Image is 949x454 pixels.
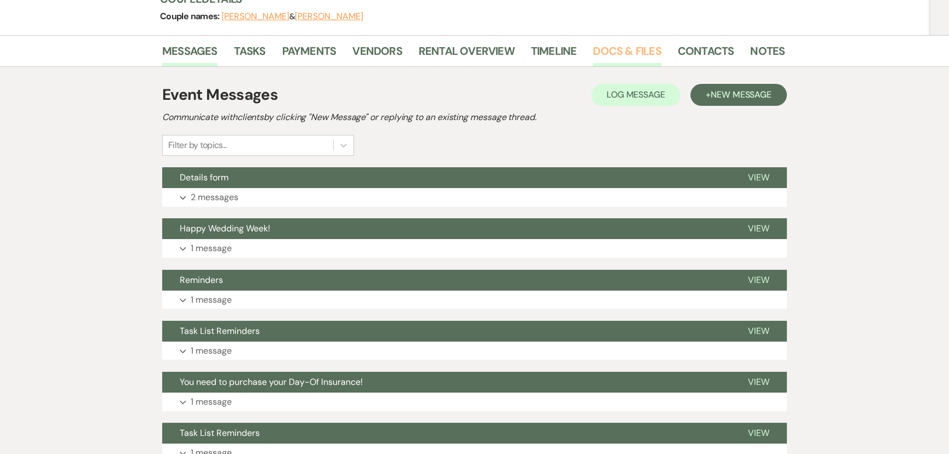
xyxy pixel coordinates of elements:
button: [PERSON_NAME] [295,12,363,21]
div: Filter by topics... [168,139,227,152]
button: View [730,270,787,291]
button: Details form [162,167,730,188]
button: [PERSON_NAME] [221,12,289,21]
span: New Message [711,89,771,100]
button: +New Message [690,84,787,106]
p: 1 message [191,293,232,307]
span: Couple names: [160,10,221,22]
a: Rental Overview [419,42,514,66]
span: You need to purchase your Day-Of Insurance! [180,376,363,388]
button: 1 message [162,393,787,411]
a: Notes [750,42,785,66]
button: View [730,218,787,239]
a: Docs & Files [593,42,661,66]
a: Messages [162,42,218,66]
button: View [730,167,787,188]
h1: Event Messages [162,83,278,106]
span: View [748,427,769,439]
span: Reminders [180,274,223,286]
span: View [748,325,769,337]
a: Timeline [531,42,577,66]
button: Log Message [591,84,681,106]
button: You need to purchase your Day-Of Insurance! [162,372,730,393]
p: 1 message [191,241,232,256]
p: 1 message [191,344,232,358]
span: & [221,11,363,22]
h2: Communicate with clients by clicking "New Message" or replying to an existing message thread. [162,111,787,124]
span: Task List Reminders [180,325,260,337]
button: View [730,372,787,393]
button: 1 message [162,342,787,360]
span: View [748,172,769,183]
a: Tasks [234,42,266,66]
p: 2 messages [191,190,238,205]
span: Task List Reminders [180,427,260,439]
p: 1 message [191,395,232,409]
button: View [730,321,787,342]
button: 1 message [162,239,787,258]
button: 1 message [162,291,787,309]
a: Contacts [678,42,734,66]
button: Happy Wedding Week! [162,218,730,239]
button: Task List Reminders [162,423,730,444]
a: Payments [282,42,336,66]
a: Vendors [352,42,402,66]
span: View [748,223,769,234]
span: Details form [180,172,228,183]
span: Log Message [607,89,665,100]
button: 2 messages [162,188,787,207]
span: View [748,274,769,286]
button: View [730,423,787,444]
button: Reminders [162,270,730,291]
span: View [748,376,769,388]
span: Happy Wedding Week! [180,223,270,234]
button: Task List Reminders [162,321,730,342]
